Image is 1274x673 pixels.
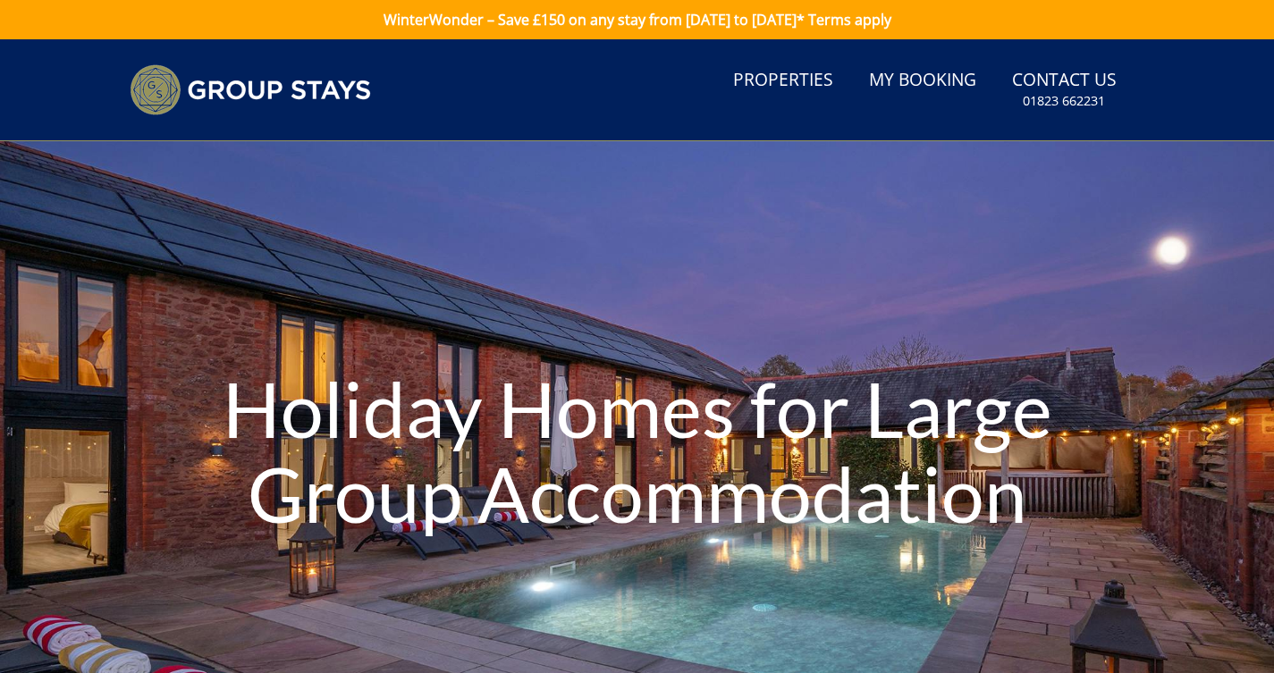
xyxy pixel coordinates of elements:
a: Contact Us01823 662231 [1005,61,1124,119]
small: 01823 662231 [1023,92,1105,110]
img: Group Stays [130,64,371,115]
h1: Holiday Homes for Large Group Accommodation [191,331,1084,570]
a: My Booking [862,61,983,101]
a: Properties [726,61,840,101]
